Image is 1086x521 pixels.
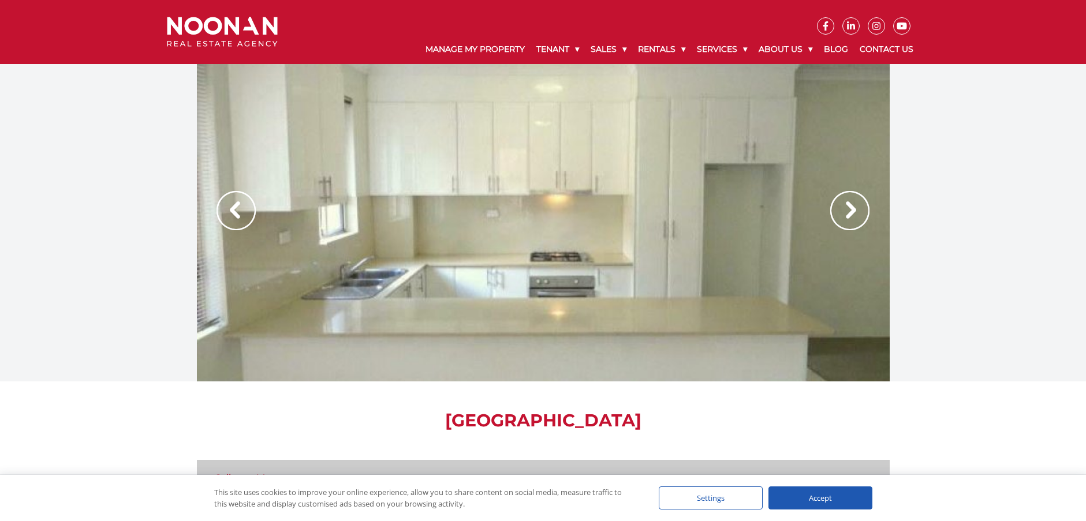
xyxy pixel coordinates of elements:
[256,473,277,483] a: Map
[217,191,256,230] img: Arrow slider
[531,35,585,64] a: Tenant
[768,486,872,509] div: Accept
[753,35,818,64] a: About Us
[214,473,245,483] a: Gallery
[758,471,864,486] p: Property ID: 1P10420
[659,486,763,509] div: Settings
[691,35,753,64] a: Services
[854,35,919,64] a: Contact Us
[420,35,531,64] a: Manage My Property
[830,191,869,230] img: Arrow slider
[197,410,890,431] h1: [GEOGRAPHIC_DATA]
[167,17,278,47] img: Noonan Real Estate Agency
[585,35,632,64] a: Sales
[214,486,636,509] div: This site uses cookies to improve your online experience, allow you to share content on social me...
[818,35,854,64] a: Blog
[632,35,691,64] a: Rentals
